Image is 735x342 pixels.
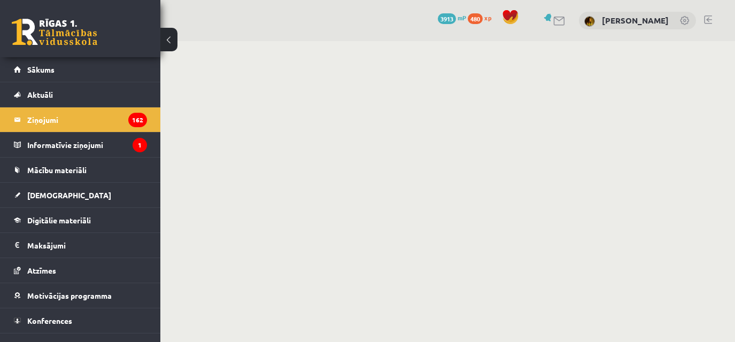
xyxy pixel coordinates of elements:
a: Mācību materiāli [14,158,147,182]
a: Konferences [14,308,147,333]
span: mP [458,13,466,22]
span: Konferences [27,316,72,325]
legend: Ziņojumi [27,107,147,132]
span: Atzīmes [27,266,56,275]
span: Aktuāli [27,90,53,99]
span: [DEMOGRAPHIC_DATA] [27,190,111,200]
a: Informatīvie ziņojumi1 [14,133,147,157]
img: Loreta Zajaca [584,16,595,27]
a: [PERSON_NAME] [602,15,669,26]
a: Ziņojumi162 [14,107,147,132]
a: Sākums [14,57,147,82]
legend: Informatīvie ziņojumi [27,133,147,157]
span: Mācību materiāli [27,165,87,175]
span: 480 [468,13,483,24]
span: Motivācijas programma [27,291,112,300]
legend: Maksājumi [27,233,147,258]
span: xp [484,13,491,22]
a: Rīgas 1. Tālmācības vidusskola [12,19,97,45]
a: Motivācijas programma [14,283,147,308]
a: Aktuāli [14,82,147,107]
i: 1 [133,138,147,152]
span: Sākums [27,65,55,74]
a: Maksājumi [14,233,147,258]
a: 480 xp [468,13,497,22]
a: Digitālie materiāli [14,208,147,232]
span: 3913 [438,13,456,24]
a: 3913 mP [438,13,466,22]
a: [DEMOGRAPHIC_DATA] [14,183,147,207]
span: Digitālie materiāli [27,215,91,225]
i: 162 [128,113,147,127]
a: Atzīmes [14,258,147,283]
